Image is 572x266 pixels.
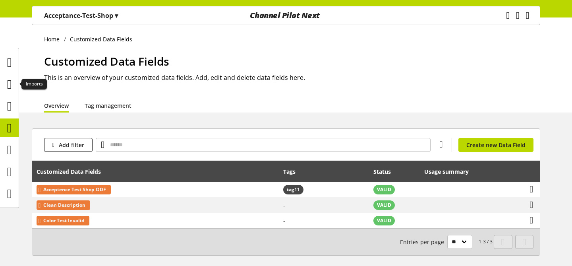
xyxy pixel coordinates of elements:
div: Status [373,167,399,176]
a: Overview [44,101,69,110]
a: Home [44,35,64,43]
span: - [283,202,285,209]
h2: This is an overview of your customized data fields. Add, edit and delete data fields here. [44,73,540,82]
nav: main navigation [32,6,540,25]
span: Customized Data Fields [44,54,169,69]
span: Create new Data Field [466,141,526,149]
span: Add filter [59,141,84,149]
button: Add filter [44,138,93,152]
span: Acceptence Test Shop ODF [43,185,106,194]
span: VALID [377,202,391,209]
span: tag11 [283,185,303,194]
small: 1-3 / 3 [400,235,493,249]
span: - [283,217,285,225]
span: ▾ [115,11,118,20]
a: Tag management [85,101,131,110]
span: Clean Description [43,200,85,210]
div: Tags [283,167,296,176]
div: Customized Data Fields [37,167,109,176]
a: Create new Data Field [458,138,533,152]
span: VALID [377,186,391,193]
p: Acceptance-Test-Shop [44,11,118,20]
div: Usage summary [424,167,477,176]
span: VALID [377,217,391,224]
span: tag11 [287,186,300,193]
div: Imports [21,79,47,90]
span: Entries per page [400,238,447,246]
span: Color Test Invalid [43,216,85,225]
